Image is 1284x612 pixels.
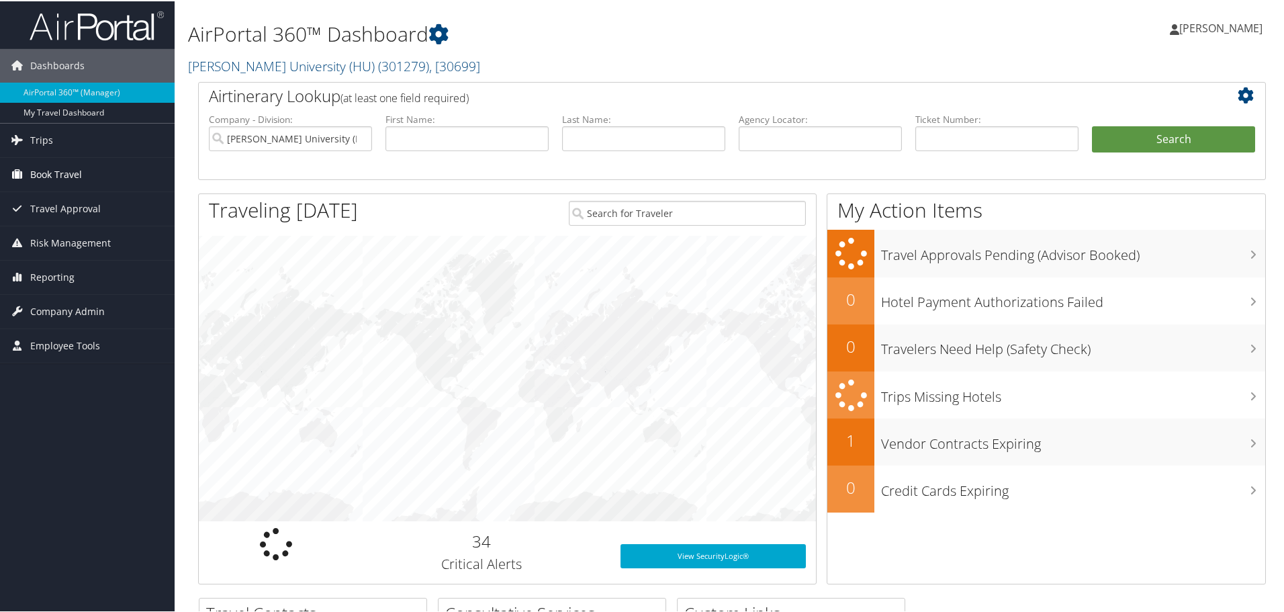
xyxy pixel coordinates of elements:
[569,200,806,224] input: Search for Traveler
[188,56,480,74] a: [PERSON_NAME] University (HU)
[827,334,874,357] h2: 0
[881,332,1265,357] h3: Travelers Need Help (Safety Check)
[562,112,725,125] label: Last Name:
[827,464,1265,511] a: 0Credit Cards Expiring
[881,474,1265,499] h3: Credit Cards Expiring
[209,195,358,223] h1: Traveling [DATE]
[30,157,82,190] span: Book Travel
[827,287,874,310] h2: 0
[429,56,480,74] span: , [ 30699 ]
[827,475,874,498] h2: 0
[915,112,1079,125] label: Ticket Number:
[827,276,1265,323] a: 0Hotel Payment Authorizations Failed
[881,380,1265,405] h3: Trips Missing Hotels
[739,112,902,125] label: Agency Locator:
[363,554,600,572] h3: Critical Alerts
[30,225,111,259] span: Risk Management
[1170,7,1276,47] a: [PERSON_NAME]
[1092,125,1255,152] button: Search
[30,328,100,361] span: Employee Tools
[881,238,1265,263] h3: Travel Approvals Pending (Advisor Booked)
[30,48,85,81] span: Dashboards
[827,228,1265,276] a: Travel Approvals Pending (Advisor Booked)
[881,427,1265,452] h3: Vendor Contracts Expiring
[827,417,1265,464] a: 1Vendor Contracts Expiring
[30,9,164,40] img: airportal-logo.png
[30,294,105,327] span: Company Admin
[378,56,429,74] span: ( 301279 )
[209,112,372,125] label: Company - Division:
[621,543,806,567] a: View SecurityLogic®
[881,285,1265,310] h3: Hotel Payment Authorizations Failed
[827,428,874,451] h2: 1
[188,19,913,47] h1: AirPortal 360™ Dashboard
[385,112,549,125] label: First Name:
[827,195,1265,223] h1: My Action Items
[827,370,1265,418] a: Trips Missing Hotels
[340,89,469,104] span: (at least one field required)
[827,323,1265,370] a: 0Travelers Need Help (Safety Check)
[30,191,101,224] span: Travel Approval
[30,259,75,293] span: Reporting
[1179,19,1263,34] span: [PERSON_NAME]
[363,529,600,552] h2: 34
[209,83,1166,106] h2: Airtinerary Lookup
[30,122,53,156] span: Trips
